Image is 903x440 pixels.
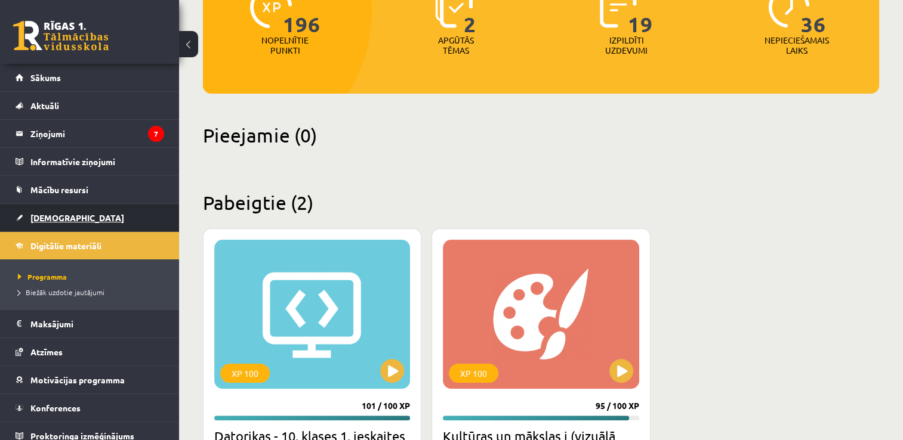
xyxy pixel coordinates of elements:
[765,35,829,55] p: Nepieciešamais laiks
[148,126,164,142] i: 7
[13,21,109,51] a: Rīgas 1. Tālmācības vidusskola
[16,64,164,91] a: Sākums
[203,191,879,214] h2: Pabeigtie (2)
[16,366,164,393] a: Motivācijas programma
[30,402,81,413] span: Konferences
[16,310,164,337] a: Maksājumi
[220,364,270,383] div: XP 100
[18,287,167,298] a: Biežāk uzdotie jautājumi
[18,271,167,282] a: Programma
[18,287,104,297] span: Biežāk uzdotie jautājumi
[603,35,649,55] p: Izpildīti uzdevumi
[261,35,309,55] p: Nopelnītie punkti
[30,120,164,147] legend: Ziņojumi
[30,72,61,83] span: Sākums
[30,148,164,175] legend: Informatīvie ziņojumi
[30,240,101,251] span: Digitālie materiāli
[16,148,164,175] a: Informatīvie ziņojumi
[30,310,164,337] legend: Maksājumi
[30,184,88,195] span: Mācību resursi
[18,272,67,281] span: Programma
[203,123,879,147] h2: Pieejamie (0)
[16,204,164,231] a: [DEMOGRAPHIC_DATA]
[449,364,498,383] div: XP 100
[16,338,164,365] a: Atzīmes
[16,120,164,147] a: Ziņojumi7
[30,212,124,223] span: [DEMOGRAPHIC_DATA]
[16,176,164,203] a: Mācību resursi
[433,35,479,55] p: Apgūtās tēmas
[16,232,164,259] a: Digitālie materiāli
[30,346,63,357] span: Atzīmes
[30,374,125,385] span: Motivācijas programma
[30,100,59,111] span: Aktuāli
[16,394,164,422] a: Konferences
[16,92,164,119] a: Aktuāli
